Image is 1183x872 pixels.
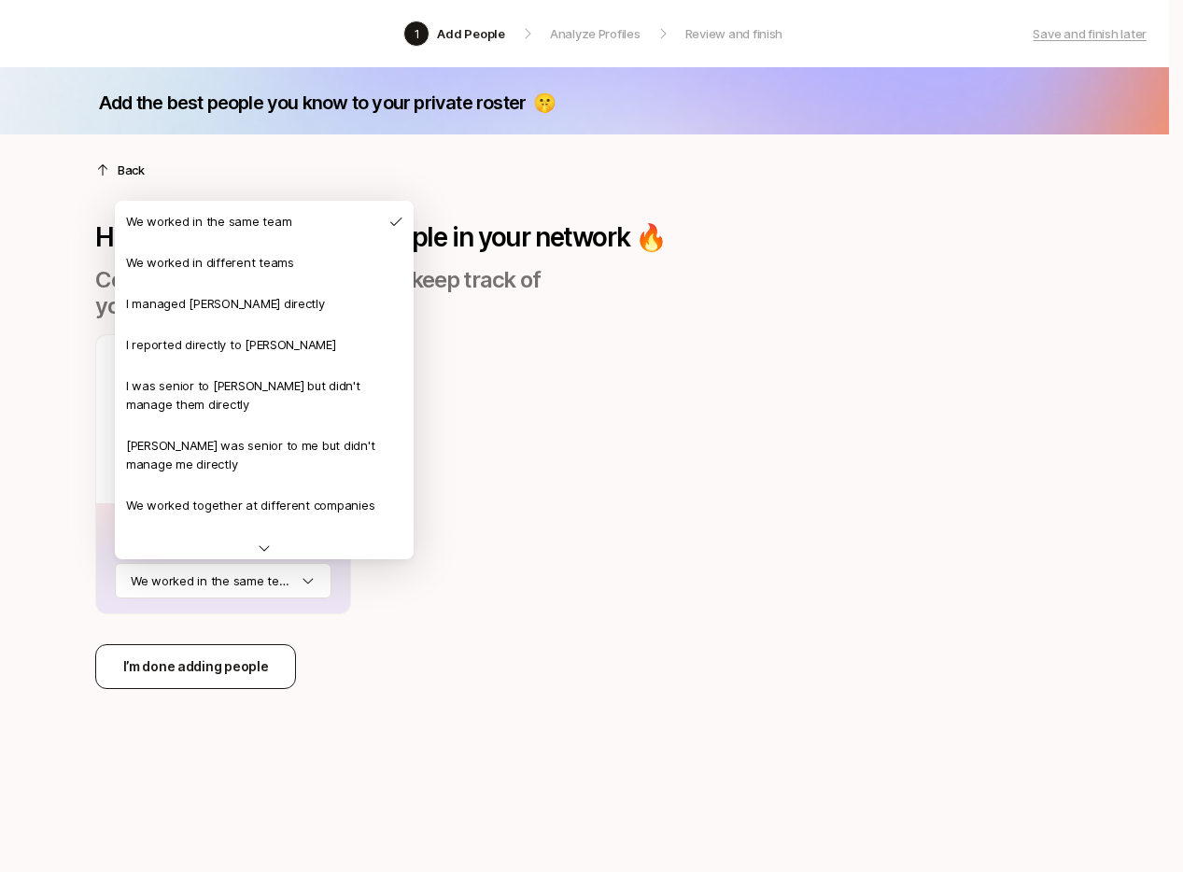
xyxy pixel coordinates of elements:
p: We worked in the same team [126,212,291,231]
p: [PERSON_NAME] was senior to me but didn't manage me directly [126,436,399,473]
p: I was senior to [PERSON_NAME] but didn't manage them directly [126,376,399,414]
p: I managed [PERSON_NAME] directly [126,294,325,313]
p: We worked together at different companies [126,496,374,514]
p: We worked in different teams [126,253,294,272]
p: I reported directly to [PERSON_NAME] [126,335,336,354]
